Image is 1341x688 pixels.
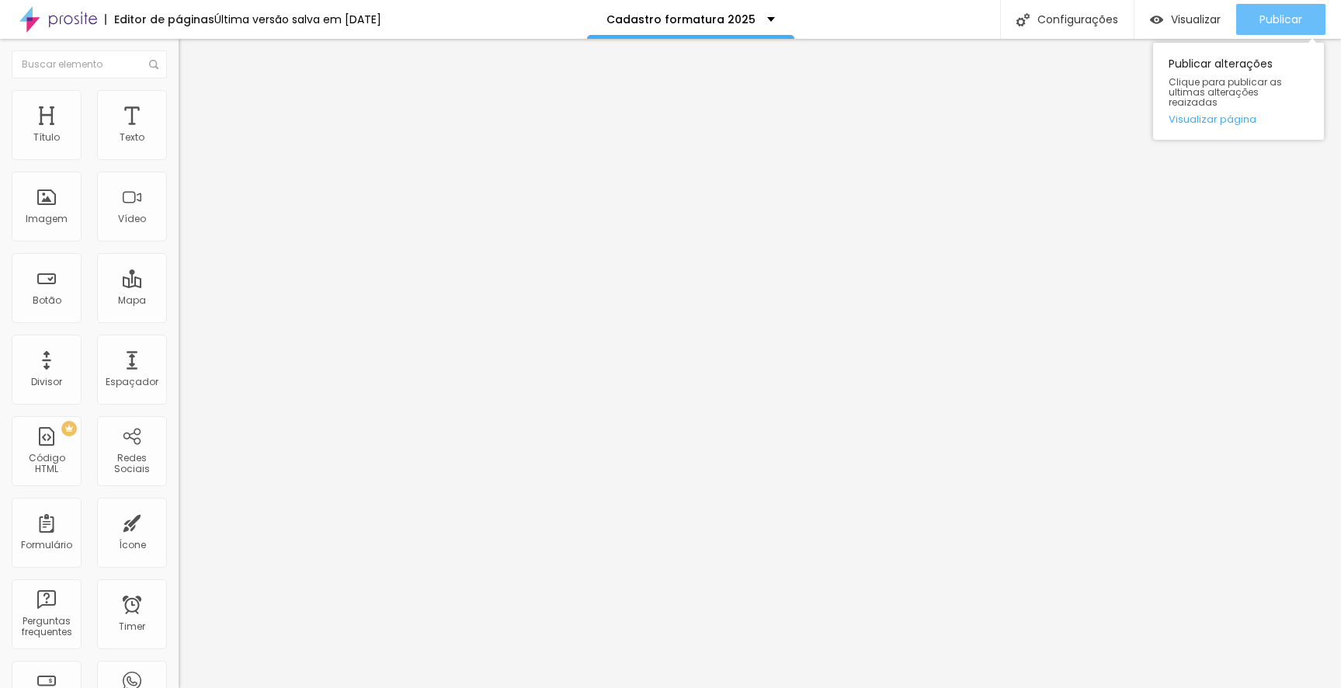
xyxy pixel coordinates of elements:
input: Buscar elemento [12,50,167,78]
div: Timer [119,621,145,632]
span: Publicar [1259,13,1302,26]
div: Perguntas frequentes [16,616,77,638]
div: Vídeo [118,214,146,224]
div: Redes Sociais [101,453,162,475]
div: Texto [120,132,144,143]
span: Visualizar [1171,13,1221,26]
div: Imagem [26,214,68,224]
button: Publicar [1236,4,1325,35]
div: Editor de páginas [105,14,214,25]
img: Icone [1016,13,1030,26]
iframe: Editor [179,39,1341,688]
div: Título [33,132,60,143]
div: Última versão salva em [DATE] [214,14,381,25]
div: Formulário [21,540,72,551]
a: Visualizar página [1169,114,1308,124]
p: Cadastro formatura 2025 [606,14,756,25]
div: Código HTML [16,453,77,475]
div: Mapa [118,295,146,306]
img: Icone [149,60,158,69]
span: Clique para publicar as ultimas alterações reaizadas [1169,77,1308,108]
img: view-1.svg [1150,13,1163,26]
button: Visualizar [1134,4,1236,35]
div: Publicar alterações [1153,43,1324,140]
div: Ícone [119,540,146,551]
div: Espaçador [106,377,158,387]
div: Divisor [31,377,62,387]
div: Botão [33,295,61,306]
